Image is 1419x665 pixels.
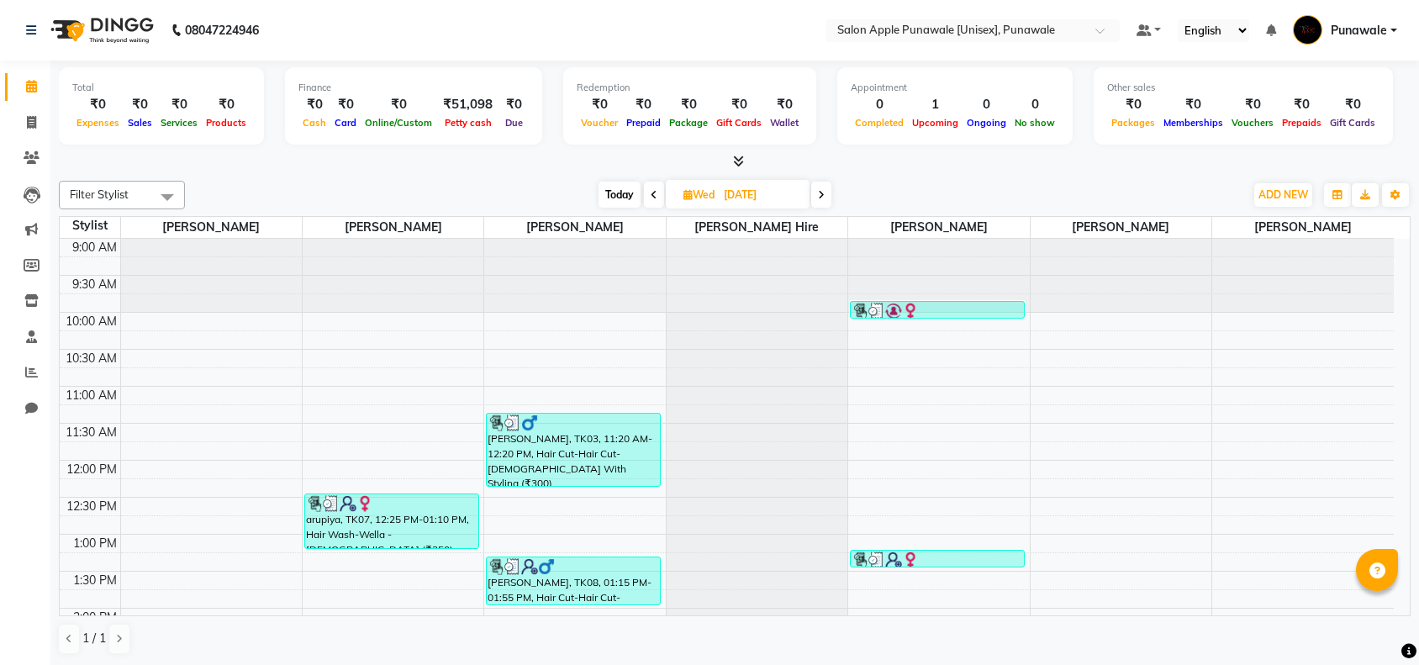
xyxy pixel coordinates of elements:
[69,239,120,256] div: 9:00 AM
[1227,95,1278,114] div: ₹0
[62,387,120,404] div: 11:00 AM
[124,95,156,114] div: ₹0
[72,95,124,114] div: ₹0
[62,350,120,367] div: 10:30 AM
[1258,188,1308,201] span: ADD NEW
[1348,598,1402,648] iframe: chat widget
[303,217,483,238] span: [PERSON_NAME]
[1278,95,1326,114] div: ₹0
[1107,117,1159,129] span: Packages
[1293,15,1322,45] img: Punawale
[679,188,719,201] span: Wed
[1159,117,1227,129] span: Memberships
[851,551,1024,567] div: arupiya, TK07, 01:10 PM-01:25 PM, Threading-Upper Lips-[DEMOGRAPHIC_DATA] (₹30)
[72,81,251,95] div: Total
[665,117,712,129] span: Package
[1010,117,1059,129] span: No show
[712,117,766,129] span: Gift Cards
[361,95,436,114] div: ₹0
[69,276,120,293] div: 9:30 AM
[665,95,712,114] div: ₹0
[622,95,665,114] div: ₹0
[963,95,1010,114] div: 0
[719,182,803,208] input: 2025-09-03
[667,217,847,238] span: [PERSON_NAME] Hire
[963,117,1010,129] span: Ongoing
[121,217,302,238] span: [PERSON_NAME]
[487,557,660,604] div: [PERSON_NAME], TK08, 01:15 PM-01:55 PM, Hair Cut-Hair Cut-[DEMOGRAPHIC_DATA] (₹200)
[70,609,120,626] div: 2:00 PM
[1227,117,1278,129] span: Vouchers
[487,414,660,486] div: [PERSON_NAME], TK03, 11:20 AM-12:20 PM, Hair Cut-Hair Cut-[DEMOGRAPHIC_DATA] With Styling (₹300)
[848,217,1029,238] span: [PERSON_NAME]
[1031,217,1211,238] span: [PERSON_NAME]
[766,117,803,129] span: Wallet
[63,498,120,515] div: 12:30 PM
[60,217,120,235] div: Stylist
[851,117,908,129] span: Completed
[156,117,202,129] span: Services
[1278,117,1326,129] span: Prepaids
[62,424,120,441] div: 11:30 AM
[1010,95,1059,114] div: 0
[436,95,499,114] div: ₹51,098
[70,187,129,201] span: Filter Stylist
[1331,22,1387,40] span: Punawale
[501,117,527,129] span: Due
[63,461,120,478] div: 12:00 PM
[851,95,908,114] div: 0
[1107,81,1379,95] div: Other sales
[440,117,496,129] span: Petty cash
[1107,95,1159,114] div: ₹0
[1159,95,1227,114] div: ₹0
[499,95,529,114] div: ₹0
[577,117,622,129] span: Voucher
[124,117,156,129] span: Sales
[484,217,665,238] span: [PERSON_NAME]
[1254,183,1312,207] button: ADD NEW
[1326,117,1379,129] span: Gift Cards
[72,117,124,129] span: Expenses
[62,313,120,330] div: 10:00 AM
[361,117,436,129] span: Online/Custom
[156,95,202,114] div: ₹0
[82,630,106,647] span: 1 / 1
[330,117,361,129] span: Card
[43,7,158,54] img: logo
[1212,217,1394,238] span: [PERSON_NAME]
[1326,95,1379,114] div: ₹0
[330,95,361,114] div: ₹0
[622,117,665,129] span: Prepaid
[577,95,622,114] div: ₹0
[599,182,641,208] span: Today
[70,535,120,552] div: 1:00 PM
[851,81,1059,95] div: Appointment
[766,95,803,114] div: ₹0
[202,117,251,129] span: Products
[908,117,963,129] span: Upcoming
[908,95,963,114] div: 1
[298,81,529,95] div: Finance
[851,302,1024,318] div: janavi c, TK01, 09:50 AM-10:05 AM, Threading-Upper Lips-[DEMOGRAPHIC_DATA] (₹30)
[70,572,120,589] div: 1:30 PM
[298,95,330,114] div: ₹0
[305,494,478,548] div: arupiya, TK07, 12:25 PM-01:10 PM, Hair Wash-Wella -[DEMOGRAPHIC_DATA] (₹350)
[577,81,803,95] div: Redemption
[202,95,251,114] div: ₹0
[298,117,330,129] span: Cash
[712,95,766,114] div: ₹0
[185,7,259,54] b: 08047224946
